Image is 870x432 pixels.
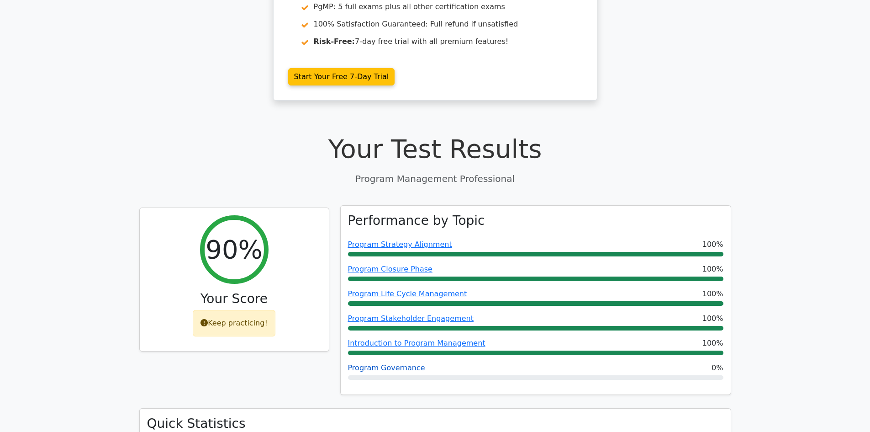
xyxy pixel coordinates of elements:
[702,338,723,349] span: 100%
[147,416,723,432] h3: Quick Statistics
[702,288,723,299] span: 100%
[147,291,322,307] h3: Your Score
[348,213,485,229] h3: Performance by Topic
[288,68,395,85] a: Start Your Free 7-Day Trial
[348,339,485,347] a: Introduction to Program Management
[348,314,474,323] a: Program Stakeholder Engagement
[348,265,432,273] a: Program Closure Phase
[348,289,467,298] a: Program Life Cycle Management
[206,234,262,265] h2: 90%
[712,363,723,373] span: 0%
[139,172,731,186] p: Program Management Professional
[702,239,723,250] span: 100%
[193,310,275,336] div: Keep practicing!
[702,313,723,324] span: 100%
[348,363,425,372] a: Program Governance
[702,264,723,275] span: 100%
[348,240,452,249] a: Program Strategy Alignment
[139,133,731,164] h1: Your Test Results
